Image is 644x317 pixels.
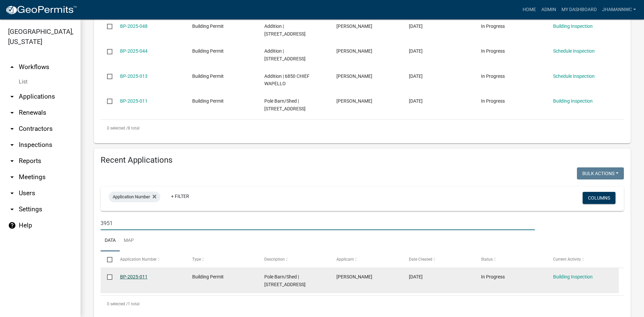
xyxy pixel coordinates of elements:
span: Building Permit [192,48,224,54]
div: 1 total [101,296,624,312]
span: Applicant [336,257,354,262]
datatable-header-cell: Current Activity [547,251,619,267]
span: Date Created [409,257,432,262]
span: 04/10/2025 [409,98,423,104]
i: arrow_drop_down [8,157,16,165]
span: Building Permit [192,23,224,29]
datatable-header-cell: Date Created [402,251,474,267]
span: 0 selected / [107,126,128,130]
span: Application Number [113,194,150,199]
span: Building Permit [192,73,224,79]
span: In Progress [481,23,505,29]
span: Pole Barn/Shed | 3951 MONROE WAPELLO [264,274,306,287]
span: 04/10/2025 [409,274,423,279]
span: 08/14/2025 [409,23,423,29]
span: Richard Atwell [336,274,372,279]
span: Richard Smith [336,48,372,54]
datatable-header-cell: Status [475,251,547,267]
span: In Progress [481,98,505,104]
span: Building Permit [192,274,224,279]
span: Pole Barn/Shed | 3951 MONROE WAPELLO [264,98,306,111]
i: arrow_drop_down [8,205,16,213]
a: Home [520,3,539,16]
span: Richard Atwell [336,98,372,104]
div: 8 total [101,120,624,137]
span: Description [264,257,285,262]
span: Sean Flattery [336,23,372,29]
a: Admin [539,3,559,16]
span: 04/14/2025 [409,73,423,79]
span: Susan Dudley [336,73,372,79]
datatable-header-cell: Applicant [330,251,402,267]
span: 0 selected / [107,302,128,306]
i: help [8,221,16,229]
span: In Progress [481,274,505,279]
i: arrow_drop_down [8,125,16,133]
span: Addition | 16311 BLUEGRASS RD UNIT LOT 1 [264,23,306,37]
span: In Progress [481,48,505,54]
button: Bulk Actions [577,167,624,179]
span: 08/03/2025 [409,48,423,54]
a: JhamannWC [599,3,639,16]
span: Application Number [120,257,157,262]
a: + Filter [166,190,195,202]
datatable-header-cell: Type [186,251,258,267]
datatable-header-cell: Select [101,251,113,267]
span: Type [192,257,201,262]
datatable-header-cell: Application Number [113,251,185,267]
a: Building Inspection [553,98,593,104]
a: Building Inspection [553,23,593,29]
a: Map [120,230,138,252]
span: Status [481,257,493,262]
span: In Progress [481,73,505,79]
a: BP-2025-044 [120,48,148,54]
span: Current Activity [553,257,581,262]
i: arrow_drop_up [8,63,16,71]
h4: Recent Applications [101,155,624,165]
i: arrow_drop_down [8,109,16,117]
a: Schedule Inspection [553,73,595,79]
a: BP-2025-013 [120,73,148,79]
span: Addition | 17930 87 ST [264,48,306,61]
span: Addition | 6850 CHIEF WAPELLO [264,73,310,87]
span: Building Permit [192,98,224,104]
input: Search for applications [101,216,535,230]
a: BP-2025-011 [120,98,148,104]
i: arrow_drop_down [8,173,16,181]
i: arrow_drop_down [8,189,16,197]
a: BP-2025-011 [120,274,148,279]
i: arrow_drop_down [8,141,16,149]
datatable-header-cell: Description [258,251,330,267]
button: Columns [583,192,615,204]
a: Data [101,230,120,252]
a: Building Inspection [553,274,593,279]
i: arrow_drop_down [8,93,16,101]
a: My Dashboard [559,3,599,16]
a: Schedule Inspection [553,48,595,54]
a: BP-2025-048 [120,23,148,29]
